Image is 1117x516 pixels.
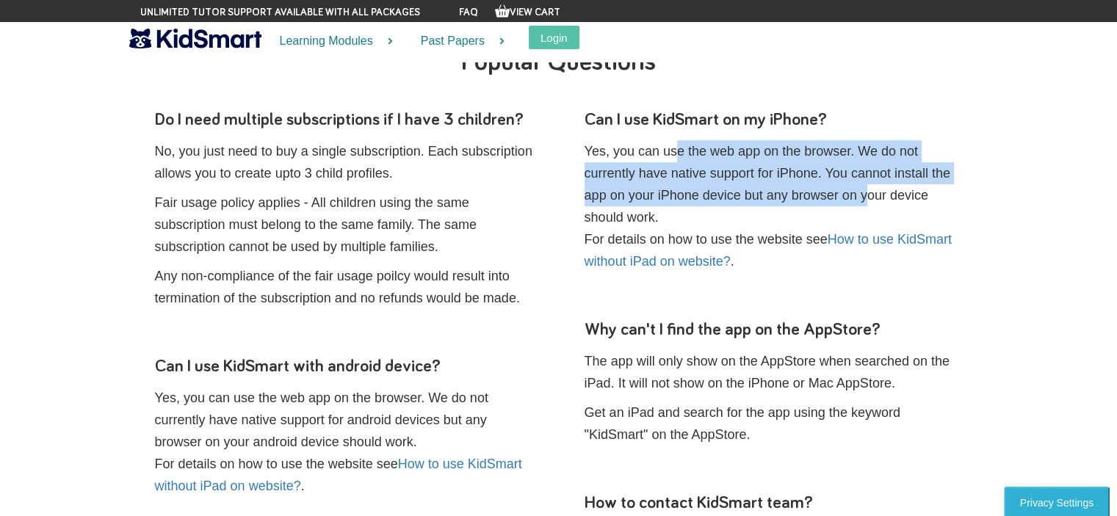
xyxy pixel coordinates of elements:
[585,316,963,343] h4: Why can't I find the app on the AppStore?
[155,140,533,184] p: No, you just need to buy a single subscription. Each subscription allows you to create upto 3 chi...
[585,140,963,272] p: Yes, you can use the web app on the browser. We do not currently have native support for iPhone. ...
[585,401,963,446] p: Get an iPad and search for the app using the keyword "KidSmart" on the AppStore.
[155,106,533,133] h4: Do I need multiple subscriptions if I have 3 children?
[585,490,963,516] h4: How to contact KidSmart team?
[585,106,963,133] h4: Can I use KidSmart on my iPhone?
[155,387,533,497] p: Yes, you can use the web app on the browser. We do not currently have native support for android ...
[155,192,533,258] p: Fair usage policy applies - All children using the same subscription must belong to the same fami...
[529,26,579,49] button: Login
[129,26,261,51] img: KidSmart logo
[140,48,977,78] h2: Popular Questions
[495,7,560,18] a: View Cart
[155,353,533,379] h4: Can I use KidSmart with android device?
[155,265,533,309] p: Any non-compliance of the fair usage poilcy would result into termination of the subscription and...
[495,4,510,18] img: Your items in the shopping basket
[585,350,963,394] p: The app will only show on the AppStore when searched on the iPad. It will not show on the iPhone ...
[261,22,402,61] a: Learning Modules
[140,5,420,20] span: Unlimited tutor support available with all packages
[459,7,478,18] a: FAQ
[402,22,514,61] a: Past Papers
